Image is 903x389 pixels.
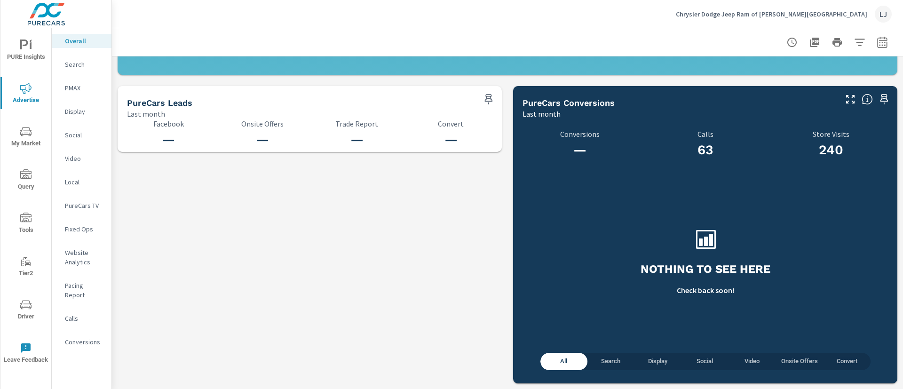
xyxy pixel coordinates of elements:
h3: 240 [768,142,894,158]
p: Last month [523,108,561,119]
div: LJ [875,6,892,23]
p: Calls [65,314,104,323]
span: Save this to your personalized report [877,92,892,107]
div: Overall [52,34,111,48]
h5: PureCars Conversions [523,98,615,108]
div: Website Analytics [52,246,111,269]
h3: — [410,132,492,148]
span: Social [687,356,723,367]
p: Pacing Report [65,281,104,300]
div: Display [52,104,111,119]
div: Search [52,57,111,71]
div: Conversions [52,335,111,349]
span: PURE Insights [3,40,48,63]
h3: 63 [648,142,762,158]
div: Video [52,151,111,166]
p: PureCars TV [65,201,104,210]
p: Local [65,177,104,187]
div: Social [52,128,111,142]
p: Video [65,154,104,163]
div: Fixed Ops [52,222,111,236]
div: nav menu [0,28,51,374]
p: Fixed Ops [65,224,104,234]
div: Pacing Report [52,278,111,302]
p: PMAX [65,83,104,93]
span: Query [3,169,48,192]
p: Trade Report [316,119,398,128]
span: Tools [3,213,48,236]
span: Save this to your personalized report [481,92,496,107]
p: Chrysler Dodge Jeep Ram of [PERSON_NAME][GEOGRAPHIC_DATA] [676,10,867,18]
p: Display [65,107,104,116]
div: PureCars TV [52,198,111,213]
button: "Export Report to PDF" [805,33,824,52]
div: PMAX [52,81,111,95]
h3: — [127,132,210,148]
p: Search [65,60,104,69]
h3: — [523,142,637,158]
button: Print Report [828,33,847,52]
span: All [546,356,582,367]
h3: — [316,132,398,148]
span: Video [734,356,770,367]
span: Onsite Offers [781,356,818,367]
button: Select Date Range [873,33,892,52]
p: Onsite Offers [221,119,304,128]
p: Facebook [127,119,210,128]
p: Website Analytics [65,248,104,267]
h5: PureCars Leads [127,98,192,108]
span: Advertise [3,83,48,106]
p: Conversions [523,130,637,138]
p: Calls [648,130,762,138]
p: Last month [127,108,165,119]
span: Display [640,356,676,367]
span: Tier2 [3,256,48,279]
span: Understand conversion over the selected time range. [862,94,873,105]
span: My Market [3,126,48,149]
div: Calls [52,311,111,325]
p: Conversions [65,337,104,347]
span: Leave Feedback [3,342,48,365]
p: Overall [65,36,104,46]
span: Driver [3,299,48,322]
h3: — [221,132,304,148]
button: Apply Filters [850,33,869,52]
p: Social [65,130,104,140]
p: Convert [410,119,492,128]
p: Check back soon! [677,285,734,296]
button: Make Fullscreen [843,92,858,107]
span: Convert [829,356,865,367]
p: Store Visits [768,130,894,138]
h3: Nothing to see here [641,261,770,277]
div: Local [52,175,111,189]
span: Search [593,356,629,367]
